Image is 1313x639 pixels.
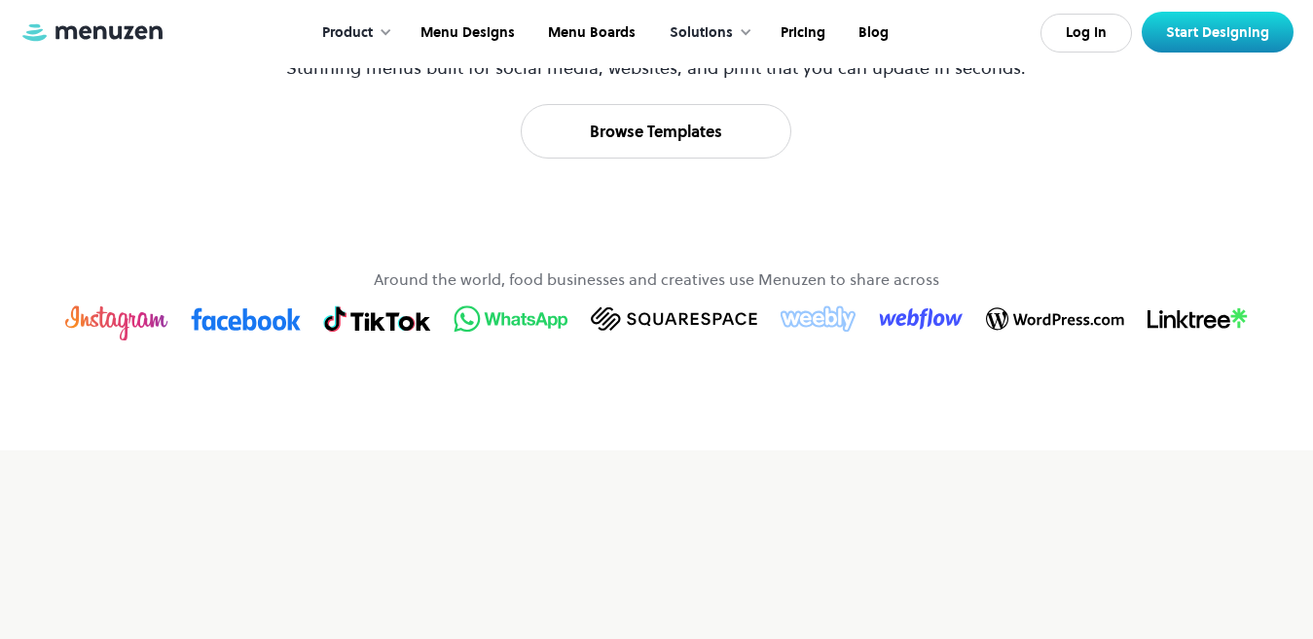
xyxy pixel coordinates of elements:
[374,267,939,291] p: Around the world, food businesses and creatives use Menuzen to share across
[529,3,650,63] a: Menu Boards
[840,3,903,63] a: Blog
[1142,12,1294,53] a: Start Designing
[521,104,791,159] a: Browse Templates
[322,22,373,44] div: Product
[303,3,402,63] div: Product
[762,3,840,63] a: Pricing
[1040,14,1132,53] a: Log In
[650,3,762,63] div: Solutions
[670,22,733,44] div: Solutions
[402,3,529,63] a: Menu Designs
